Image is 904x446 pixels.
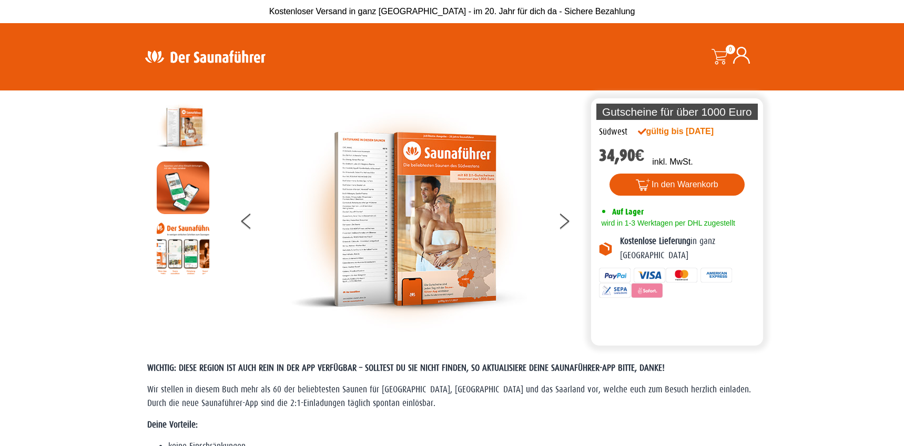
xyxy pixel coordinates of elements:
span: Wir stellen in diesem Buch mehr als 60 der beliebtesten Saunen für [GEOGRAPHIC_DATA], [GEOGRAPHIC... [147,384,751,408]
span: Kostenloser Versand in ganz [GEOGRAPHIC_DATA] - im 20. Jahr für dich da - Sichere Bezahlung [269,7,635,16]
p: inkl. MwSt. [652,156,693,168]
span: € [635,146,645,165]
img: der-saunafuehrer-2025-suedwest [290,101,527,338]
span: Auf Lager [612,207,644,217]
bdi: 34,90 [599,146,645,165]
div: gültig bis [DATE] [638,125,737,138]
p: in ganz [GEOGRAPHIC_DATA] [620,235,756,262]
span: WICHTIG: DIESE REGION IST AUCH REIN IN DER APP VERFÜGBAR – SOLLTEST DU SIE NICHT FINDEN, SO AKTUA... [147,363,665,373]
img: der-saunafuehrer-2025-suedwest [157,101,209,154]
strong: Deine Vorteile: [147,420,198,430]
span: wird in 1-3 Werktagen per DHL zugestellt [599,219,735,227]
img: Anleitung7tn [157,222,209,275]
button: In den Warenkorb [610,174,745,196]
img: MOCKUP-iPhone_regional [157,161,209,214]
div: Südwest [599,125,627,139]
p: Gutscheine für über 1000 Euro [596,104,758,120]
b: Kostenlose Lieferung [620,236,690,246]
span: 0 [726,45,735,54]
